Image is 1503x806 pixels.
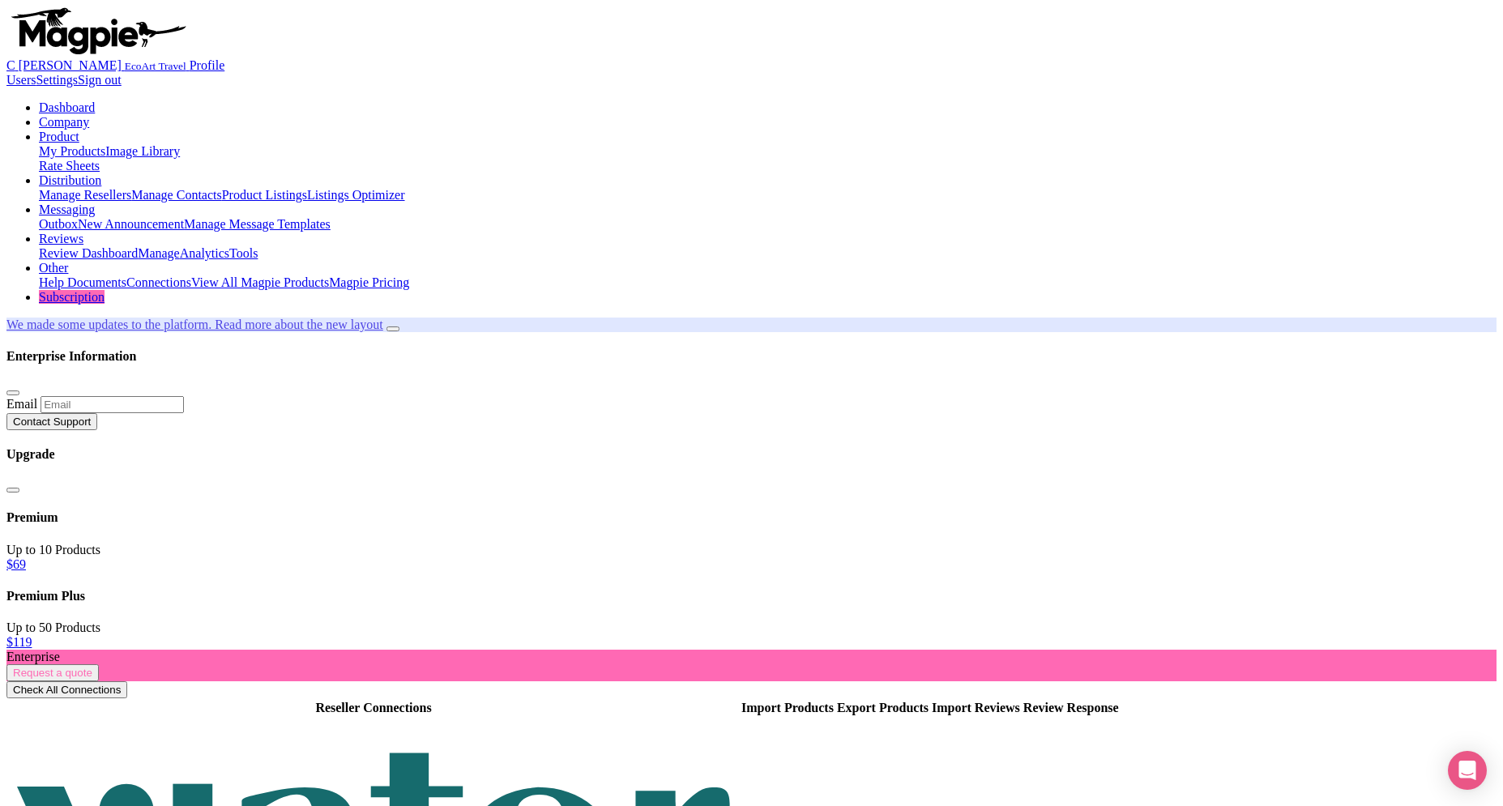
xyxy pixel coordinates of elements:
h4: Premium [6,510,1497,525]
a: Manage Contacts [131,188,222,202]
a: Magpie Pricing [329,275,409,289]
a: Distribution [39,173,101,187]
a: Analytics [180,246,229,260]
a: My Products [39,144,105,158]
a: $119 [6,635,32,649]
a: Outbox [39,217,78,231]
a: Review Dashboard [39,246,138,260]
label: Email [6,397,37,411]
th: Review Response [1023,700,1120,716]
a: Reviews [39,232,83,245]
a: $69 [6,557,26,571]
a: Product Listings [222,188,307,202]
a: Sign out [78,73,122,87]
a: Subscription [39,290,105,304]
a: Manage Resellers [39,188,131,202]
input: Email [41,396,184,413]
a: Profile [190,58,225,72]
a: View All Magpie Products [191,275,329,289]
div: Up to 10 Products [6,543,1497,557]
span: Request a quote [13,667,92,679]
button: Request a quote [6,664,99,681]
h4: Upgrade [6,447,1497,462]
th: Export Products [836,700,929,716]
a: Rate Sheets [39,159,100,173]
a: We made some updates to the platform. Read more about the new layout [6,318,383,331]
a: Manage [138,246,180,260]
a: Users [6,73,36,87]
img: logo-ab69f6fb50320c5b225c76a69d11143b.png [6,6,189,55]
a: Company [39,115,89,129]
a: Manage Message Templates [184,217,331,231]
div: Enterprise [6,650,1497,664]
a: Product [39,130,79,143]
a: Image Library [105,144,180,158]
th: Reseller Connections [8,700,739,716]
small: EcoArt Travel [125,60,186,72]
span: [PERSON_NAME] [19,58,122,72]
span: C [6,58,15,72]
button: Close [6,390,19,395]
a: Connections [126,275,191,289]
a: Dashboard [39,100,95,114]
button: Close announcement [386,326,399,331]
a: Settings [36,73,78,87]
button: Contact Support [6,413,97,430]
a: Help Documents [39,275,126,289]
h4: Enterprise Information [6,349,1497,364]
a: C [PERSON_NAME] EcoArt Travel [6,58,190,72]
a: New Announcement [78,217,184,231]
a: Other [39,261,68,275]
a: Messaging [39,203,95,216]
h4: Premium Plus [6,589,1497,603]
div: Up to 50 Products [6,620,1497,635]
a: Listings Optimizer [307,188,404,202]
button: Close [6,488,19,493]
button: Check All Connections [6,681,127,698]
a: Tools [229,246,258,260]
th: Import Reviews [931,700,1021,716]
th: Import Products [741,700,835,716]
div: Open Intercom Messenger [1448,751,1487,790]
